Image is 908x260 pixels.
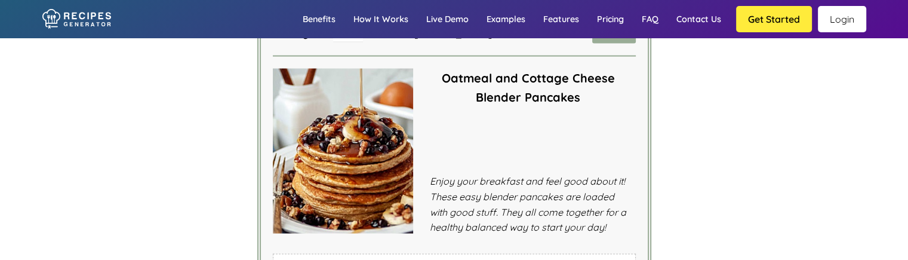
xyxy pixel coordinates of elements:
[478,2,534,36] a: Examples
[736,6,812,32] button: Get Started
[417,2,478,36] a: Live demo
[273,69,414,234] img: recipe-image.jpg
[633,2,667,36] a: FAQ
[421,174,636,235] div: Enjoy your breakfast and feel good about it! These easy blender pancakes are loaded with good stu...
[667,2,730,36] a: Contact us
[344,2,417,36] a: How it works
[588,2,633,36] a: Pricing
[421,69,636,107] h3: Oatmeal and Cottage Cheese Blender Pancakes
[534,2,588,36] a: Features
[818,6,866,32] a: Login
[294,2,344,36] a: Benefits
